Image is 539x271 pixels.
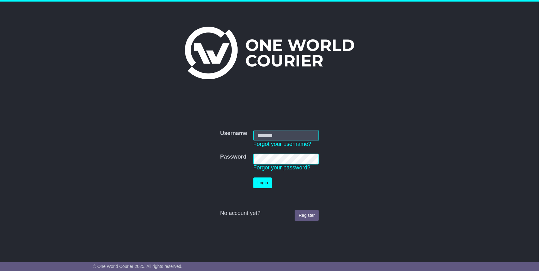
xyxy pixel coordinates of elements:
[253,141,311,147] a: Forgot your username?
[295,210,319,221] a: Register
[253,177,272,188] button: Login
[220,154,247,160] label: Password
[93,264,183,269] span: © One World Courier 2025. All rights reserved.
[220,130,247,137] label: Username
[253,164,310,171] a: Forgot your password?
[220,210,319,217] div: No account yet?
[185,27,354,79] img: One World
